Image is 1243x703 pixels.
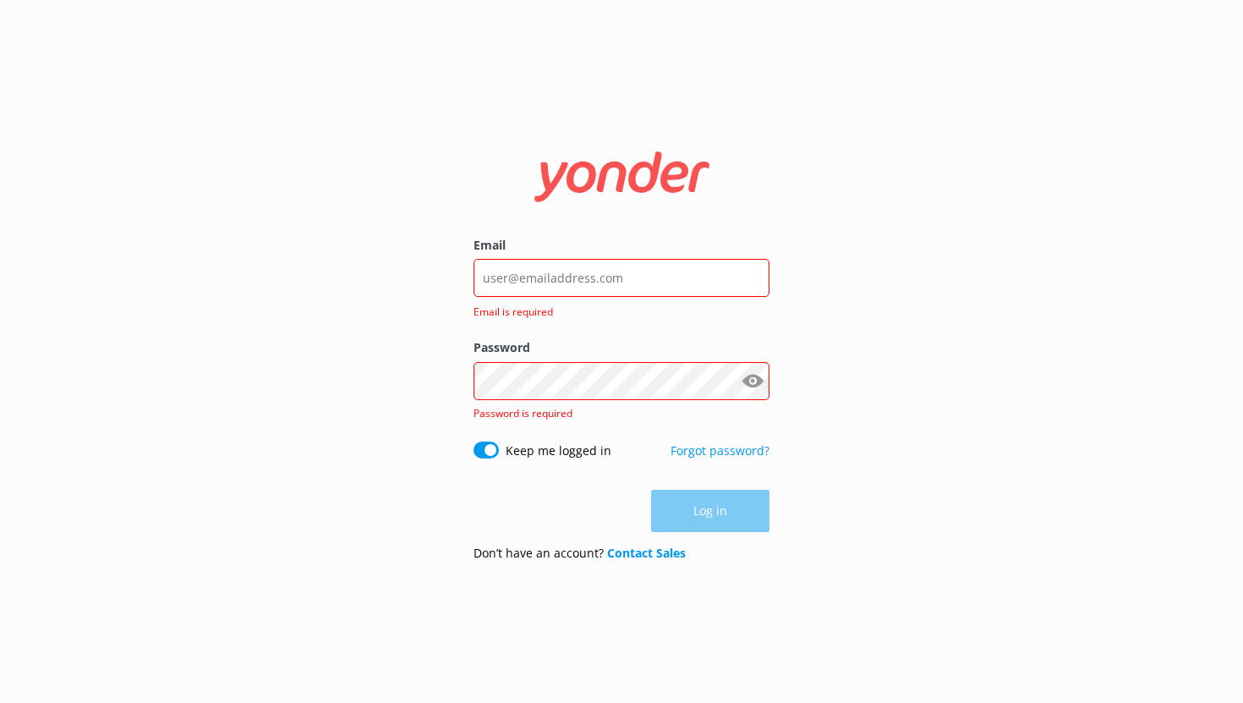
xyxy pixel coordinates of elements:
label: Password [474,338,769,357]
span: Password is required [474,406,572,420]
button: Show password [736,364,769,398]
label: Keep me logged in [506,442,611,460]
p: Don’t have an account? [474,544,686,563]
input: user@emailaddress.com [474,259,769,297]
a: Forgot password? [671,442,769,459]
label: Email [474,236,769,255]
a: Contact Sales [607,545,686,561]
span: Email is required [474,304,759,320]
